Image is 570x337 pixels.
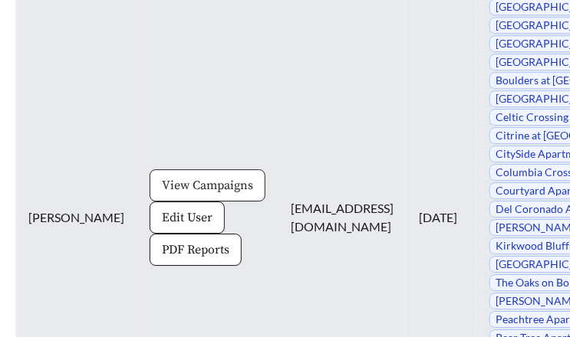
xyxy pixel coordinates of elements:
span: View Campaigns [162,176,253,195]
span: Edit User [162,208,213,227]
button: View Campaigns [150,169,265,201]
button: Edit User [150,201,225,234]
a: Edit User [150,209,225,224]
span: PDF Reports [162,240,229,259]
a: View Campaigns [150,177,265,191]
button: PDF Reports [150,234,242,266]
